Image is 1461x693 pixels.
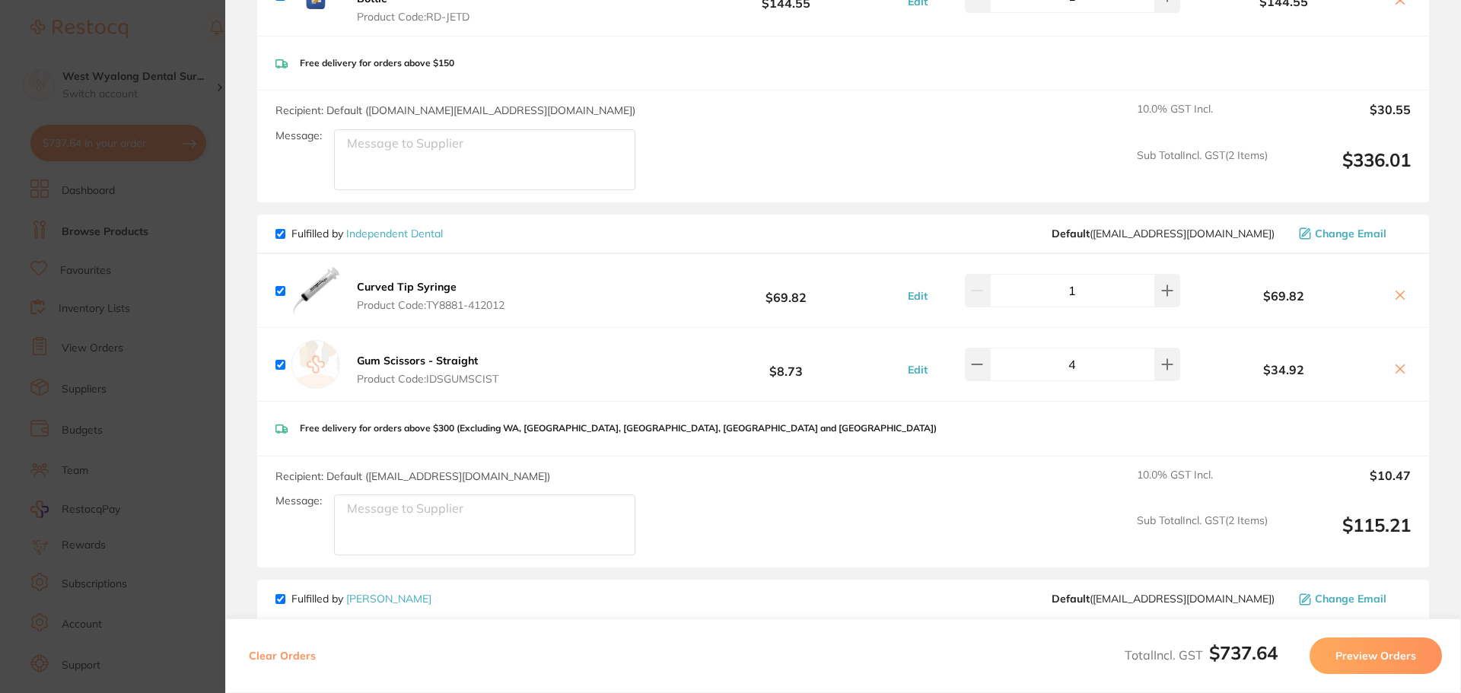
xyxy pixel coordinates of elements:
[357,299,505,311] span: Product Code: TY8881-412012
[275,103,635,117] span: Recipient: Default ( [DOMAIN_NAME][EMAIL_ADDRESS][DOMAIN_NAME] )
[903,363,932,377] button: Edit
[346,592,431,606] a: [PERSON_NAME]
[673,277,899,305] b: $69.82
[291,266,340,315] img: OWlrc3hiMA
[300,423,937,434] p: Free delivery for orders above $300 (Excluding WA, [GEOGRAPHIC_DATA], [GEOGRAPHIC_DATA], [GEOGRAP...
[1280,469,1411,502] output: $10.47
[1310,637,1442,674] button: Preview Orders
[352,280,509,312] button: Curved Tip Syringe Product Code:TY8881-412012
[346,227,443,240] a: Independent Dental
[275,469,550,483] span: Recipient: Default ( [EMAIL_ADDRESS][DOMAIN_NAME] )
[673,351,899,379] b: $8.73
[357,280,457,294] b: Curved Tip Syringe
[291,227,443,240] p: Fulfilled by
[1209,641,1278,664] b: $737.64
[1052,592,1090,606] b: Default
[1315,227,1386,240] span: Change Email
[1184,363,1383,377] b: $34.92
[1294,227,1411,240] button: Change Email
[1052,593,1275,605] span: save@adamdental.com.au
[1280,514,1411,556] output: $115.21
[291,593,431,605] p: Fulfilled by
[1125,647,1278,663] span: Total Incl. GST
[1137,103,1268,136] span: 10.0 % GST Incl.
[291,340,340,389] img: empty.jpg
[1052,227,1090,240] b: Default
[1280,149,1411,191] output: $336.01
[1137,514,1268,556] span: Sub Total Incl. GST ( 2 Items)
[300,58,454,68] p: Free delivery for orders above $150
[1315,593,1386,605] span: Change Email
[1052,227,1275,240] span: orders@independentdental.com.au
[1184,289,1383,303] b: $69.82
[1137,469,1268,502] span: 10.0 % GST Incl.
[244,637,320,674] button: Clear Orders
[1280,103,1411,136] output: $30.55
[357,354,478,367] b: Gum Scissors - Straight
[352,354,503,386] button: Gum Scissors - Straight Product Code:IDSGUMSCIST
[903,289,932,303] button: Edit
[1137,149,1268,191] span: Sub Total Incl. GST ( 2 Items)
[1294,592,1411,606] button: Change Email
[357,373,498,385] span: Product Code: IDSGUMSCIST
[275,129,322,142] label: Message:
[275,494,322,507] label: Message:
[357,11,668,23] span: Product Code: RD-JETD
